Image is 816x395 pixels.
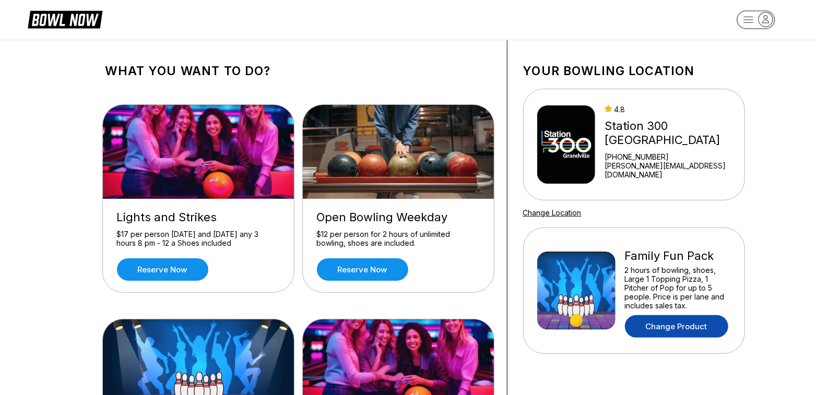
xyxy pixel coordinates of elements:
[117,258,208,281] a: Reserve now
[537,252,616,330] img: Family Fun Pack
[117,210,280,224] div: Lights and Strikes
[317,258,408,281] a: Reserve now
[625,249,731,263] div: Family Fun Pack
[605,161,740,179] a: [PERSON_NAME][EMAIL_ADDRESS][DOMAIN_NAME]
[117,230,280,248] div: $17 per person [DATE] and [DATE] any 3 hours 8 pm - 12 a Shoes included
[103,105,295,199] img: Lights and Strikes
[605,119,740,147] div: Station 300 [GEOGRAPHIC_DATA]
[105,64,491,78] h1: What you want to do?
[523,64,745,78] h1: Your bowling location
[317,210,480,224] div: Open Bowling Weekday
[605,105,740,114] div: 4.8
[317,230,480,248] div: $12 per person for 2 hours of unlimited bowling, shoes are included.
[523,208,582,217] a: Change Location
[303,105,495,199] img: Open Bowling Weekday
[625,266,731,310] div: 2 hours of bowling, shoes, Large 1 Topping Pizza, 1 Pitcher of Pop for up to 5 people. Price is p...
[625,315,728,338] a: Change Product
[605,152,740,161] div: [PHONE_NUMBER]
[537,105,596,184] img: Station 300 Grandville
